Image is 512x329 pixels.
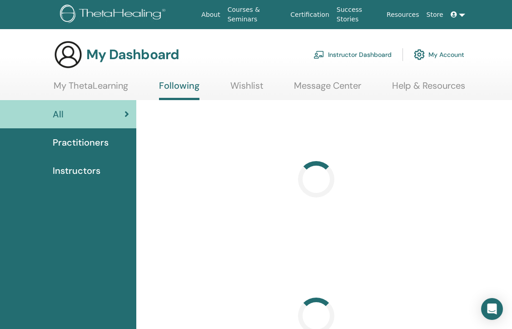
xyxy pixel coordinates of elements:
[287,6,333,23] a: Certification
[198,6,224,23] a: About
[392,80,465,98] a: Help & Resources
[54,40,83,69] img: generic-user-icon.jpg
[60,5,169,25] img: logo.png
[230,80,263,98] a: Wishlist
[294,80,361,98] a: Message Center
[53,164,100,177] span: Instructors
[313,45,392,65] a: Instructor Dashboard
[159,80,199,100] a: Following
[423,6,447,23] a: Store
[414,47,425,62] img: cog.svg
[53,136,109,149] span: Practitioners
[414,45,464,65] a: My Account
[333,1,383,28] a: Success Stories
[86,46,179,63] h3: My Dashboard
[54,80,128,98] a: My ThetaLearning
[383,6,423,23] a: Resources
[481,298,503,320] div: Open Intercom Messenger
[53,107,64,121] span: All
[313,51,324,59] img: chalkboard-teacher.svg
[224,1,287,28] a: Courses & Seminars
